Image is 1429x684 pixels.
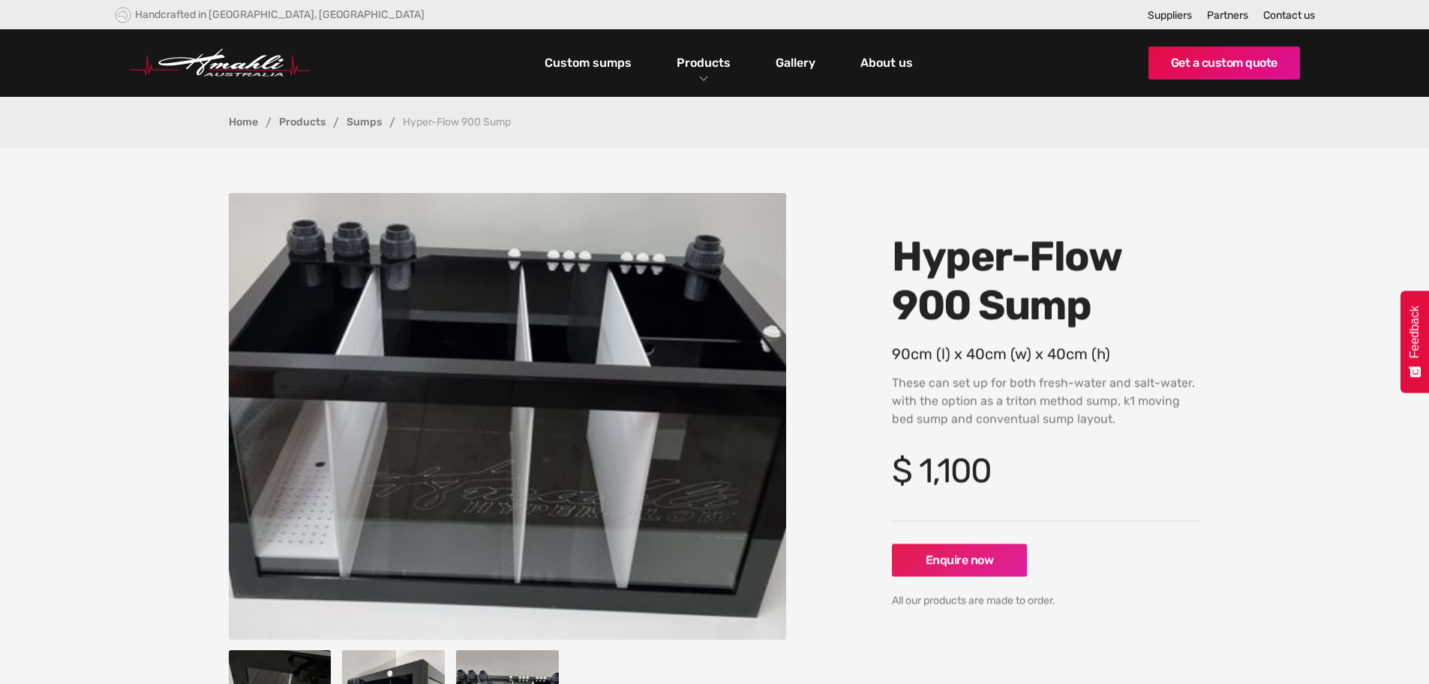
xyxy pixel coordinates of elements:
a: Enquire now [892,544,1027,577]
h1: Hyper-Flow 900 Sump [892,232,1201,330]
a: Contact us [1263,9,1315,22]
div: cm (w) x [985,345,1043,363]
a: About us [857,50,917,76]
a: open lightbox [229,193,787,640]
span: Feedback [1408,306,1421,358]
img: Hmahli Australia Logo [130,49,310,77]
div: Products [665,29,742,97]
div: All our products are made to order. [892,592,1201,610]
p: These can set up for both fresh-water and salt-water. with the option as a triton method sump, k1... [892,374,1201,428]
img: Hyper-Flow 900 Sump [229,193,787,640]
h4: $ 1,100 [892,450,1201,490]
div: 90 [892,345,911,363]
button: Feedback - Show survey [1400,291,1429,393]
div: Handcrafted in [GEOGRAPHIC_DATA], [GEOGRAPHIC_DATA] [135,8,425,21]
a: Get a custom quote [1148,47,1300,80]
a: Gallery [772,50,819,76]
a: Products [673,52,734,74]
div: cm (h) [1066,345,1110,363]
a: Home [229,117,258,128]
a: Sumps [347,117,382,128]
a: Partners [1207,9,1248,22]
a: home [130,49,310,77]
a: Custom sumps [541,50,635,76]
div: cm (l) x [911,345,962,363]
div: Hyper-Flow 900 Sump [403,117,511,128]
div: 40 [966,345,985,363]
a: Products [279,117,326,128]
div: 40 [1047,345,1066,363]
a: Suppliers [1148,9,1192,22]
